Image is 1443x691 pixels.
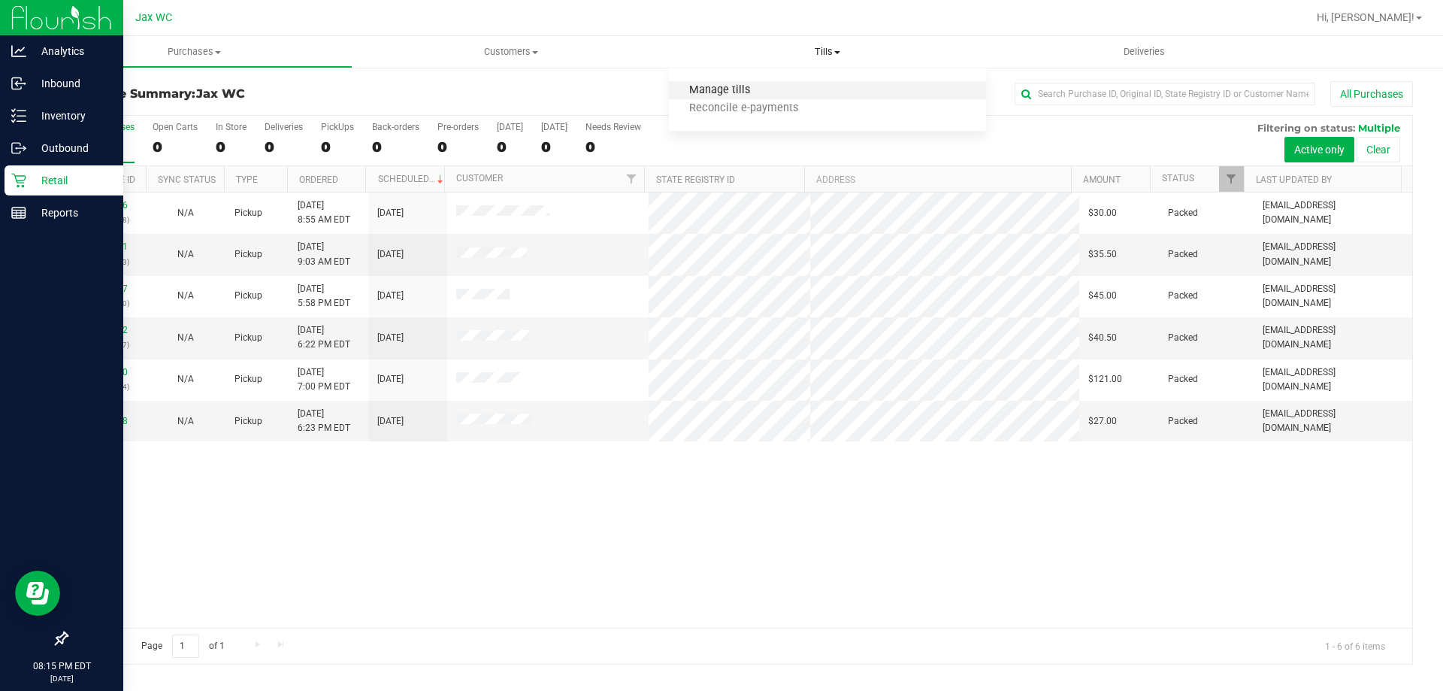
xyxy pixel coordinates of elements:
a: Filter [619,166,644,192]
a: Sync Status [158,174,216,185]
span: $40.50 [1088,331,1117,345]
button: N/A [177,331,194,345]
a: Filter [1219,166,1244,192]
span: Jax WC [196,86,245,101]
span: Pickup [234,414,262,429]
span: Packed [1168,206,1198,220]
span: Not Applicable [177,290,194,301]
span: Jax WC [135,11,172,24]
span: [DATE] [377,372,404,386]
span: $27.00 [1088,414,1117,429]
p: [DATE] [7,673,116,684]
span: Not Applicable [177,416,194,426]
a: Type [236,174,258,185]
a: 11841481 [86,241,128,252]
p: 08:15 PM EDT [7,659,116,673]
a: Customers [352,36,669,68]
iframe: Resource center [15,571,60,616]
div: 0 [372,138,419,156]
button: Clear [1357,137,1400,162]
div: [DATE] [541,122,567,132]
span: Not Applicable [177,208,194,218]
p: Reports [26,204,116,222]
div: 0 [265,138,303,156]
p: Analytics [26,42,116,60]
span: Page of 1 [129,635,237,658]
span: [DATE] [377,331,404,345]
a: State Registry ID [656,174,735,185]
div: 0 [437,138,479,156]
inline-svg: Inventory [11,108,26,123]
span: [DATE] [377,247,404,262]
span: Pickup [234,247,262,262]
a: Status [1162,173,1194,183]
div: Open Carts [153,122,198,132]
a: Purchases [36,36,352,68]
input: Search Purchase ID, Original ID, State Registry ID or Customer Name... [1015,83,1315,105]
span: Packed [1168,372,1198,386]
span: Pickup [234,206,262,220]
a: Tills Manage tills Reconcile e-payments [669,36,985,68]
span: [EMAIL_ADDRESS][DOMAIN_NAME] [1263,407,1403,435]
a: Last Updated By [1256,174,1332,185]
a: 11846378 [86,416,128,426]
button: N/A [177,289,194,303]
a: Amount [1083,174,1121,185]
span: Reconcile e-payments [669,102,818,115]
a: 11846432 [86,325,128,335]
div: Deliveries [265,122,303,132]
div: In Store [216,122,247,132]
div: 0 [216,138,247,156]
span: Filtering on status: [1257,122,1355,134]
p: Inventory [26,107,116,125]
div: 0 [585,138,641,156]
span: Pickup [234,331,262,345]
div: PickUps [321,122,354,132]
button: N/A [177,247,194,262]
span: [DATE] 6:22 PM EDT [298,323,350,352]
span: [DATE] [377,414,404,429]
button: N/A [177,372,194,386]
span: $45.00 [1088,289,1117,303]
span: [EMAIL_ADDRESS][DOMAIN_NAME] [1263,365,1403,394]
inline-svg: Outbound [11,141,26,156]
a: Ordered [299,174,338,185]
span: $35.50 [1088,247,1117,262]
span: [DATE] 7:00 PM EDT [298,365,350,394]
span: Packed [1168,247,1198,262]
span: [DATE] 5:58 PM EDT [298,282,350,311]
div: Back-orders [372,122,419,132]
span: [EMAIL_ADDRESS][DOMAIN_NAME] [1263,199,1403,227]
div: Pre-orders [437,122,479,132]
inline-svg: Analytics [11,44,26,59]
a: Deliveries [986,36,1302,68]
span: Hi, [PERSON_NAME]! [1317,11,1414,23]
span: Packed [1168,289,1198,303]
span: Customers [353,45,668,59]
span: Purchases [37,45,352,59]
div: 0 [497,138,523,156]
a: Customer [456,173,503,183]
span: Packed [1168,414,1198,429]
span: [EMAIL_ADDRESS][DOMAIN_NAME] [1263,240,1403,268]
span: [DATE] 9:03 AM EDT [298,240,350,268]
button: N/A [177,414,194,429]
th: Address [804,166,1071,192]
a: 11846207 [86,283,128,294]
a: 11846620 [86,367,128,377]
a: Scheduled [378,174,446,184]
span: $121.00 [1088,372,1122,386]
span: [DATE] [377,289,404,303]
span: Not Applicable [177,249,194,259]
span: Multiple [1358,122,1400,134]
p: Inbound [26,74,116,92]
button: All Purchases [1330,81,1413,107]
h3: Purchase Summary: [66,87,515,101]
span: [EMAIL_ADDRESS][DOMAIN_NAME] [1263,323,1403,352]
span: Deliveries [1103,45,1185,59]
div: 0 [541,138,567,156]
span: Tills [669,45,985,59]
inline-svg: Inbound [11,76,26,91]
button: N/A [177,206,194,220]
span: [DATE] 8:55 AM EDT [298,199,350,227]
